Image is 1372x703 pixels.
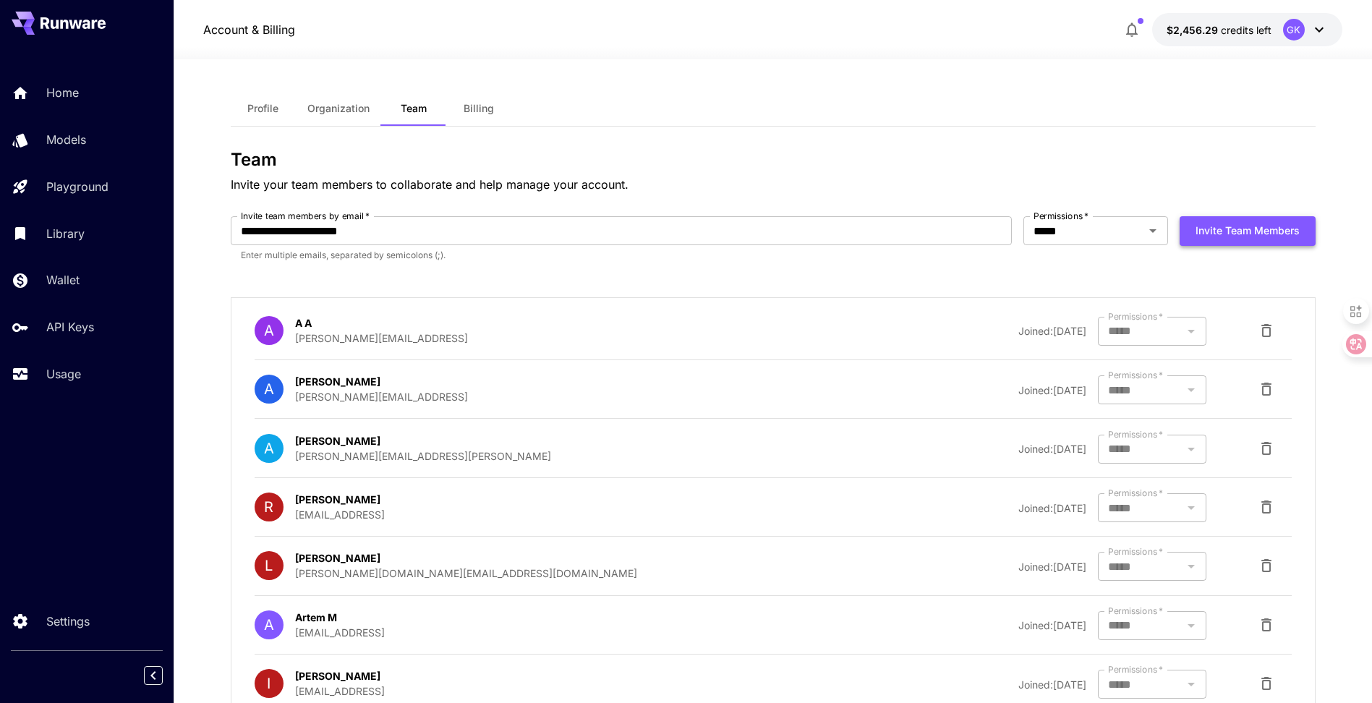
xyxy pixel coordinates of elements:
label: Permissions [1108,545,1163,558]
p: Usage [46,365,81,383]
span: Joined: [DATE] [1018,619,1086,631]
div: GK [1283,19,1305,41]
div: A [255,434,284,463]
label: Permissions [1034,210,1088,222]
p: [PERSON_NAME][EMAIL_ADDRESS] [295,389,468,404]
p: [EMAIL_ADDRESS] [295,625,385,640]
label: Permissions [1108,428,1163,440]
span: $2,456.29 [1167,24,1221,36]
div: I [255,669,284,698]
p: [PERSON_NAME][EMAIL_ADDRESS][PERSON_NAME] [295,448,551,464]
label: Invite team members by email [241,210,370,222]
span: Profile [247,102,278,115]
p: A A [295,315,312,331]
span: Joined: [DATE] [1018,502,1086,514]
p: [EMAIL_ADDRESS] [295,507,385,522]
p: Invite your team members to collaborate and help manage your account. [231,176,1316,193]
button: Collapse sidebar [144,666,163,685]
p: [PERSON_NAME] [295,492,380,507]
div: L [255,551,284,580]
label: Permissions [1108,605,1163,617]
div: A [255,316,284,345]
p: [EMAIL_ADDRESS] [295,683,385,699]
p: [PERSON_NAME] [295,433,380,448]
p: Artem M [295,610,337,625]
span: Joined: [DATE] [1018,384,1086,396]
p: [PERSON_NAME] [295,668,380,683]
span: Team [401,102,427,115]
p: [PERSON_NAME] [295,374,380,389]
p: API Keys [46,318,94,336]
label: Permissions [1108,487,1163,499]
button: Invite team members [1180,216,1316,246]
div: Collapse sidebar [155,662,174,689]
a: Account & Billing [203,21,295,38]
p: Wallet [46,271,80,289]
p: Enter multiple emails, separated by semicolons (;). [241,248,1002,263]
p: [PERSON_NAME] [295,550,380,566]
div: A [255,375,284,404]
span: Joined: [DATE] [1018,678,1086,691]
div: A [255,610,284,639]
p: Settings [46,613,90,630]
button: Open [1143,221,1163,241]
span: Joined: [DATE] [1018,561,1086,573]
p: [PERSON_NAME][DOMAIN_NAME][EMAIL_ADDRESS][DOMAIN_NAME] [295,566,637,581]
span: Joined: [DATE] [1018,325,1086,337]
span: Joined: [DATE] [1018,443,1086,455]
nav: breadcrumb [203,21,295,38]
span: Billing [464,102,494,115]
p: Models [46,131,86,148]
label: Permissions [1108,663,1163,676]
label: Permissions [1108,310,1163,323]
div: R [255,493,284,521]
p: Library [46,225,85,242]
h3: Team [231,150,1316,170]
p: Home [46,84,79,101]
div: $2,456.2887 [1167,22,1271,38]
p: Playground [46,178,108,195]
p: [PERSON_NAME][EMAIL_ADDRESS] [295,331,468,346]
label: Permissions [1108,369,1163,381]
span: Organization [307,102,370,115]
span: credits left [1221,24,1271,36]
button: $2,456.2887GK [1152,13,1342,46]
